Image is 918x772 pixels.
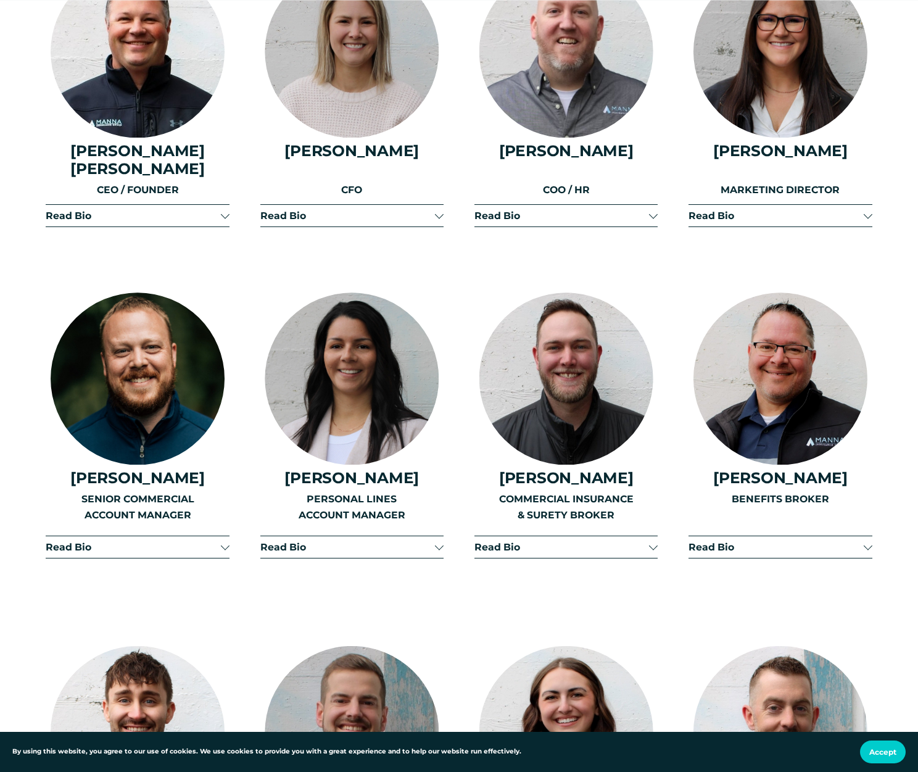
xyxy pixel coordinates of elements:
[474,541,649,553] span: Read Bio
[688,469,872,487] h4: [PERSON_NAME]
[260,541,435,553] span: Read Bio
[474,142,658,160] h4: [PERSON_NAME]
[688,536,872,558] button: Read Bio
[688,182,872,197] p: MARKETING DIRECTOR
[260,142,444,160] h4: [PERSON_NAME]
[260,210,435,222] span: Read Bio
[46,536,229,558] button: Read Bio
[688,205,872,226] button: Read Bio
[260,205,444,226] button: Read Bio
[474,210,649,222] span: Read Bio
[474,182,658,197] p: COO / HR
[46,182,229,197] p: CEO / FOUNDER
[688,210,863,222] span: Read Bio
[474,469,658,487] h4: [PERSON_NAME]
[688,541,863,553] span: Read Bio
[688,142,872,160] h4: [PERSON_NAME]
[260,536,444,558] button: Read Bio
[474,205,658,226] button: Read Bio
[46,541,220,553] span: Read Bio
[260,469,444,487] h4: [PERSON_NAME]
[46,142,229,178] h4: [PERSON_NAME] [PERSON_NAME]
[474,491,658,523] p: COMMERCIAL INSURANCE & SURETY BROKER
[260,491,444,523] p: PERSONAL LINES ACCOUNT MANAGER
[46,469,229,487] h4: [PERSON_NAME]
[860,741,906,763] button: Accept
[474,536,658,558] button: Read Bio
[46,210,220,222] span: Read Bio
[46,205,229,226] button: Read Bio
[260,182,444,197] p: CFO
[688,491,872,507] p: BENEFITS BROKER
[46,491,229,523] p: SENIOR COMMERCIAL ACCOUNT MANAGER
[869,747,896,757] span: Accept
[12,747,521,757] p: By using this website, you agree to our use of cookies. We use cookies to provide you with a grea...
